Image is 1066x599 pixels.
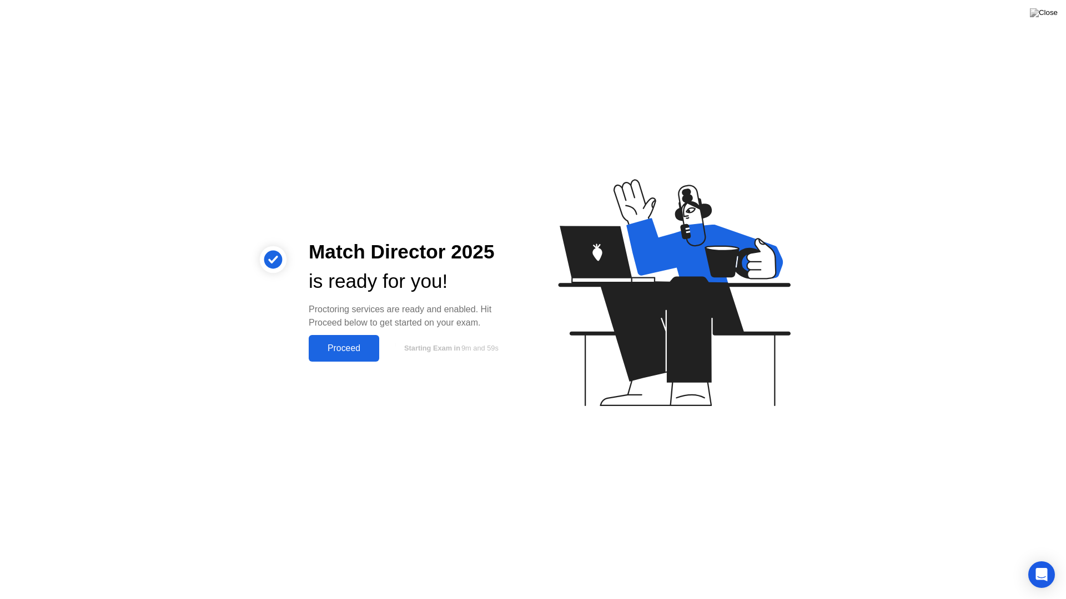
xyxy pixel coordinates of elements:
button: Proceed [309,335,379,362]
span: 9m and 59s [461,344,499,352]
img: Close [1030,8,1058,17]
div: Match Director 2025 [309,237,515,267]
div: Open Intercom Messenger [1028,561,1055,588]
button: Starting Exam in9m and 59s [385,338,515,359]
div: Proctoring services are ready and enabled. Hit Proceed below to get started on your exam. [309,303,515,329]
div: Proceed [312,343,376,353]
div: is ready for you! [309,267,515,296]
